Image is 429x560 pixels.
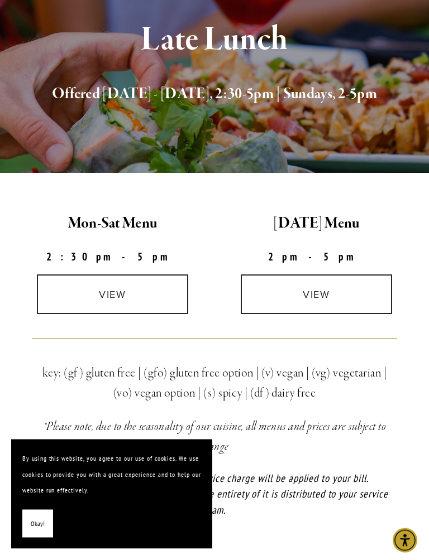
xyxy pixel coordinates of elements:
em: *Please note, due to the seasonality of our cuisine, all menus and prices are subject to change [43,419,389,455]
h2: [DATE] Menu [224,213,409,236]
a: view [37,275,188,315]
strong: 2:30pm-5pm [46,250,179,264]
button: Okay! [22,510,53,538]
h3: key: (gf) gluten free | (gfo) gluten free option | (v) vegan | (vg) vegetarian | (vo) vegan optio... [32,364,397,404]
span: Okay! [31,516,45,532]
h2: Mon-Sat Menu [20,213,205,236]
div: Accessibility Menu [393,528,417,553]
strong: 2pm-5pm [268,250,365,264]
a: view [241,275,392,315]
h1: Late Lunch [32,22,397,59]
section: Cookie banner [11,440,212,549]
em: A 20% service charge will be applied to your bill. This charge is taxed per state law and the ent... [41,472,391,517]
p: By using this website, you agree to our use of cookies. We use cookies to provide you with a grea... [22,451,201,499]
h2: Offered [DATE] - [DATE], 2:30-5pm | Sundays, 2-5pm [32,83,397,107]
